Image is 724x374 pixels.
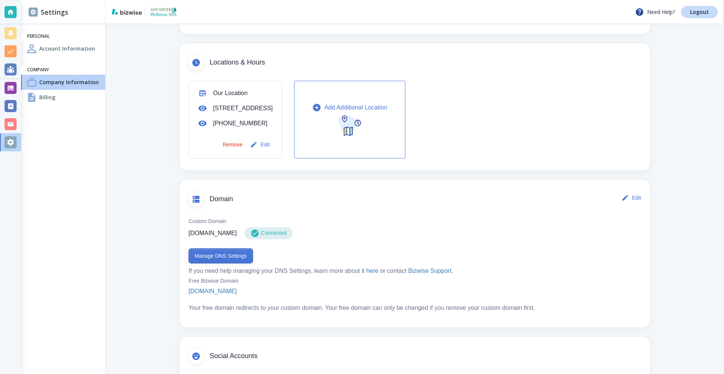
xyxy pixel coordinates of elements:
[248,137,273,152] button: Edit
[681,6,718,18] a: Logout
[39,78,99,86] h4: Company Information
[213,104,273,113] p: [STREET_ADDRESS]
[220,137,245,152] button: Remove
[27,33,99,40] h6: Personal
[39,93,55,101] h4: Billing
[366,268,378,274] a: here
[29,8,38,17] img: DashboardSidebarSettings.svg
[189,277,238,285] p: Free Bizwise Domain
[189,229,237,238] p: [DOMAIN_NAME]
[408,268,453,274] a: Bizwise Support.
[189,248,253,263] button: Manage DNS Settings
[148,6,179,18] img: Advanced Wellness Spa
[210,195,620,203] span: Domain
[27,67,99,73] h6: Company
[213,89,248,98] p: Our Location
[21,90,105,105] a: BillingBilling
[635,8,675,17] p: Need Help?
[189,217,641,226] p: Custom Domain
[210,352,641,360] span: Social Accounts
[294,81,405,159] button: Add Additional Location
[112,9,142,15] img: bizwise
[39,45,95,52] h4: Account Information
[189,266,641,275] p: If you need help managing your DNS Settings, learn more about it or contact
[690,9,709,15] p: Logout
[189,287,248,296] a: [DOMAIN_NAME]
[21,75,105,90] a: Company InformationCompany Information
[261,229,287,237] p: Connected
[189,287,237,296] p: [DOMAIN_NAME]
[29,7,68,17] h2: Settings
[213,119,267,128] p: [PHONE_NUMBER]
[210,58,641,67] span: Locations & Hours
[21,41,105,56] a: Account InformationAccount Information
[620,190,644,205] button: Edit
[324,103,387,112] p: Add Additional Location
[189,303,535,312] p: Your free domain redirects to your custom domain. Your free domain can only be changed if you rem...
